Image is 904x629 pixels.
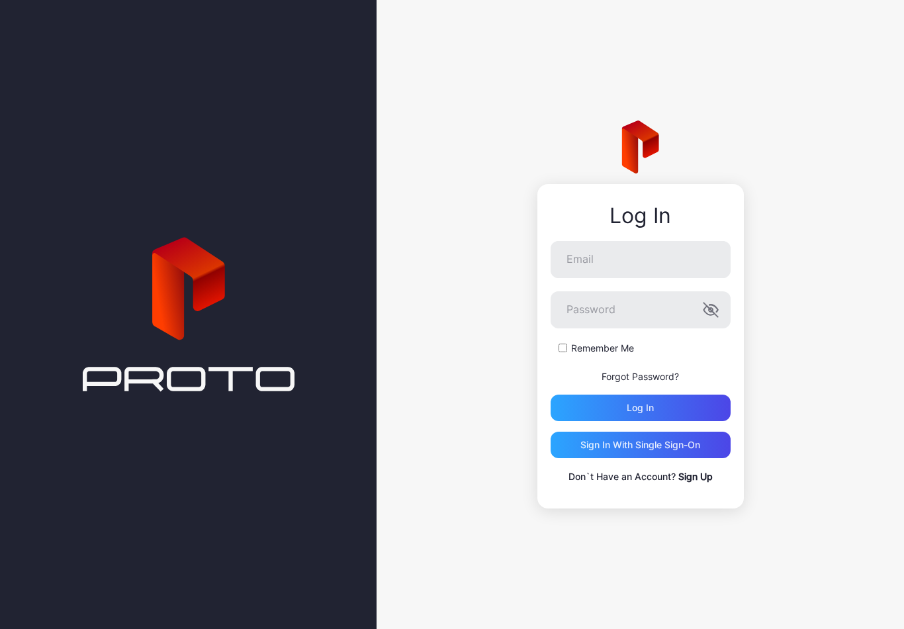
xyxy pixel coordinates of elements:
[627,403,654,413] div: Log in
[602,371,679,382] a: Forgot Password?
[551,395,731,421] button: Log in
[703,302,719,318] button: Password
[571,342,634,355] label: Remember Me
[551,291,731,328] input: Password
[551,432,731,458] button: Sign in With Single Sign-On
[580,440,700,450] div: Sign in With Single Sign-On
[678,471,713,482] a: Sign Up
[551,241,731,278] input: Email
[551,204,731,228] div: Log In
[551,469,731,485] p: Don`t Have an Account?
